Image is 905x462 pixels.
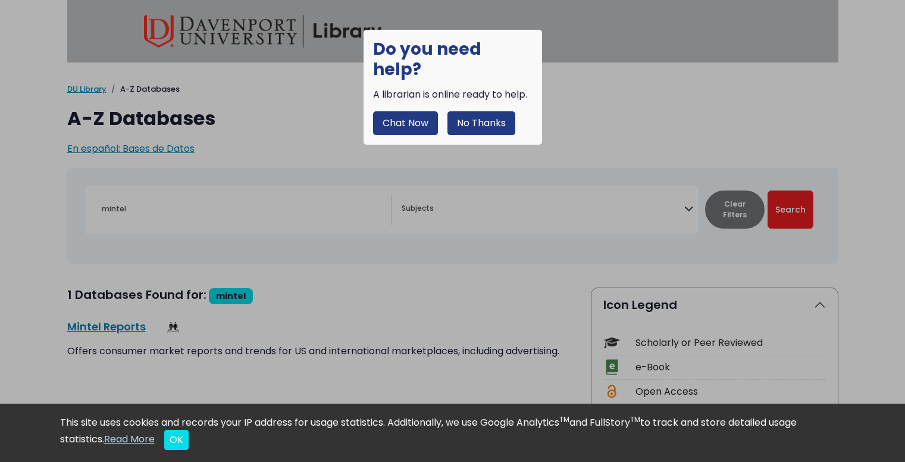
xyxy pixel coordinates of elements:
[559,414,569,424] sup: TM
[630,414,640,424] sup: TM
[60,416,845,450] div: This site uses cookies and records your IP address for usage statistics. Additionally, we use Goo...
[373,111,438,135] button: Chat Now
[373,39,533,79] h1: Do you need help?
[104,432,155,446] a: Read More
[164,430,189,450] button: Close
[447,111,515,135] button: No Thanks
[373,88,533,102] div: A librarian is online ready to help.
